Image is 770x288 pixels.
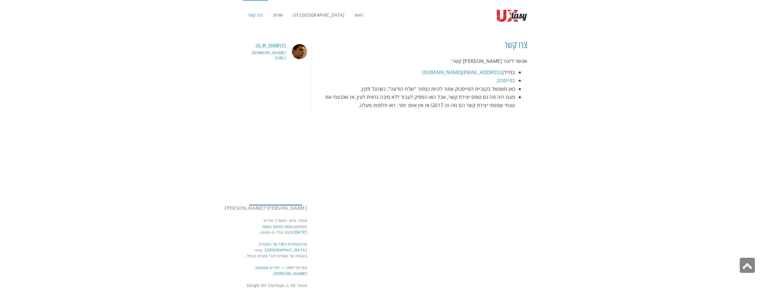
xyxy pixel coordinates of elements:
[243,50,286,61] p: [DOMAIN_NAME][URL]
[249,205,303,215] a: Instagram
[255,265,307,277] a: UXI -- חוויית משתמש [PERSON_NAME]
[243,43,307,61] a: ux_by_examples [DOMAIN_NAME][URL]
[497,77,515,84] a: בפייסבוק
[293,12,344,18] span: UX [GEOGRAPHIC_DATA]
[248,12,263,18] span: צרו קשר
[321,85,515,93] li: כאן משמאל בקוביית הפייסבוק אמור להיות כפתור "שלח הודעה", כשהכל תקין.
[263,224,307,235] a: עוסק בתחום משנת [DATE]
[273,12,283,18] span: אודות
[256,43,286,49] h3: ux_by_examples
[321,57,527,65] p: אפשר ליצור [PERSON_NAME] קשר:
[259,241,307,253] a: בקורס הUX של הטכניון [GEOGRAPHIC_DATA]
[496,9,527,22] img: UXtasy
[321,39,527,51] h1: צרו קשר
[224,205,307,212] font: [PERSON_NAME]'[PERSON_NAME]
[321,93,515,109] li: פעם היה פה גם טופס יצירת קשר, אבל הוא הפסיק לעבוד ללא סיבה נראית לעין, אז שכנעתי את עצמי שטפסי יצ...
[422,69,504,76] a: [EMAIL_ADDRESS][DOMAIN_NAME]
[355,12,364,18] span: ראשי
[321,68,515,76] li: במייל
